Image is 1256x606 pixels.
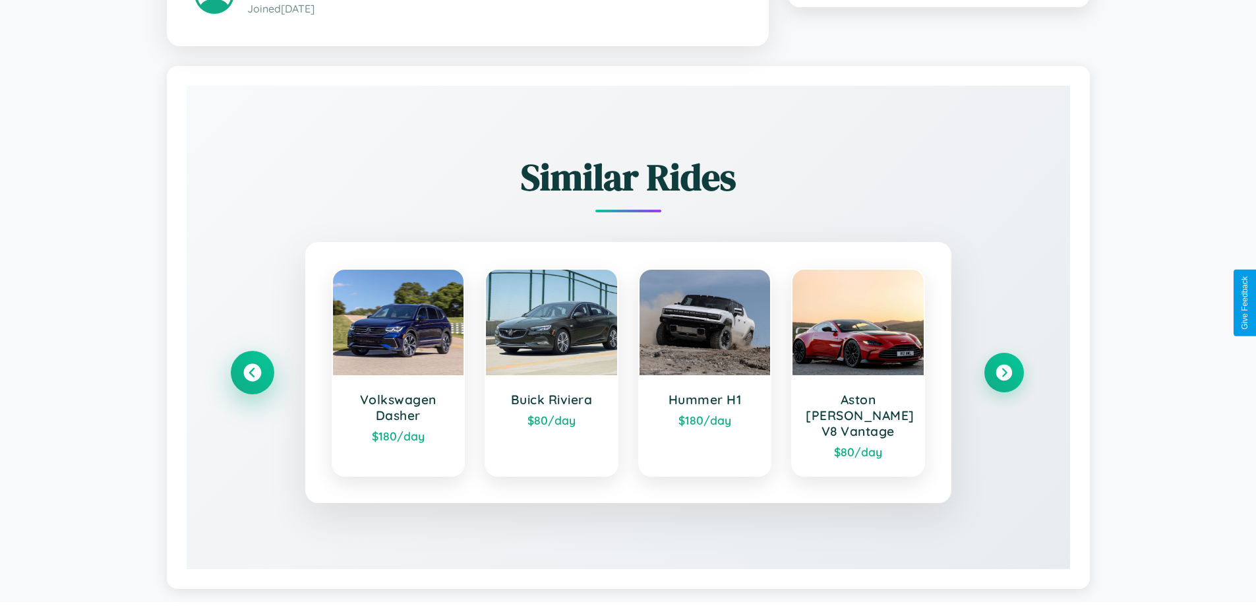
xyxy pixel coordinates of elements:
div: $ 80 /day [806,444,911,459]
div: $ 180 /day [346,429,451,443]
a: Aston [PERSON_NAME] V8 Vantage$80/day [791,268,925,477]
h3: Hummer H1 [653,392,758,408]
a: Buick Riviera$80/day [485,268,618,477]
a: Hummer H1$180/day [638,268,772,477]
h3: Volkswagen Dasher [346,392,451,423]
div: Give Feedback [1240,276,1249,330]
h3: Aston [PERSON_NAME] V8 Vantage [806,392,911,439]
a: Volkswagen Dasher$180/day [332,268,465,477]
h3: Buick Riviera [499,392,604,408]
div: $ 80 /day [499,413,604,427]
h2: Similar Rides [233,152,1024,202]
div: $ 180 /day [653,413,758,427]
